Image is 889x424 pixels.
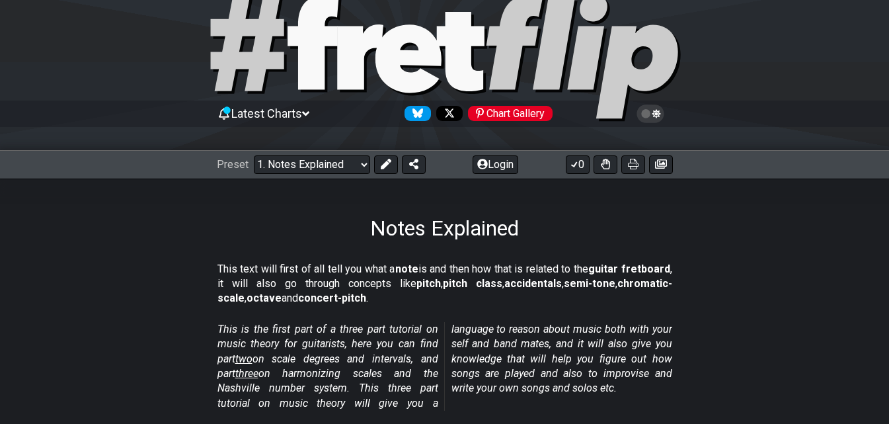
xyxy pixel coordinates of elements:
[247,292,282,304] strong: octave
[431,106,463,121] a: Follow #fretflip at X
[235,367,258,380] span: three
[374,155,398,174] button: Edit Preset
[473,155,518,174] button: Login
[298,292,366,304] strong: concert-pitch
[443,277,502,290] strong: pitch class
[643,108,658,120] span: Toggle light / dark theme
[402,155,426,174] button: Share Preset
[217,323,672,409] em: This is the first part of a three part tutorial on music theory for guitarists, here you can find...
[566,155,590,174] button: 0
[217,262,672,306] p: This text will first of all tell you what a is and then how that is related to the , it will also...
[254,155,370,174] select: Preset
[504,277,562,290] strong: accidentals
[416,277,441,290] strong: pitch
[399,106,431,121] a: Follow #fretflip at Bluesky
[231,106,302,120] span: Latest Charts
[564,277,615,290] strong: semi-tone
[463,106,553,121] a: #fretflip at Pinterest
[621,155,645,174] button: Print
[594,155,617,174] button: Toggle Dexterity for all fretkits
[588,263,670,275] strong: guitar fretboard
[235,353,252,365] span: two
[649,155,673,174] button: Create image
[370,216,519,241] h1: Notes Explained
[217,158,249,171] span: Preset
[468,106,553,121] div: Chart Gallery
[395,263,418,275] strong: note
